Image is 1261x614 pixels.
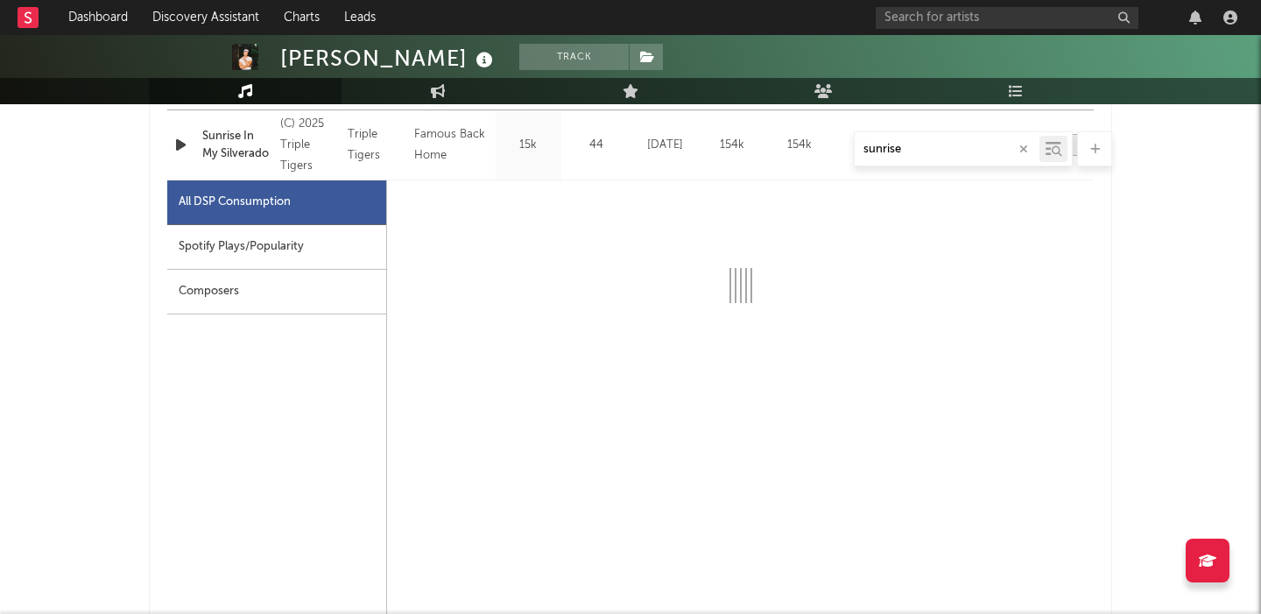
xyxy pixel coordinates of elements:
div: All DSP Consumption [167,180,386,225]
input: Search by song name or URL [855,143,1039,157]
div: Famous Back Home [414,124,491,166]
div: [PERSON_NAME] [280,44,497,73]
button: Track [519,44,629,70]
input: Search for artists [876,7,1138,29]
div: Spotify Plays/Popularity [167,225,386,270]
div: Composers [167,270,386,314]
div: All DSP Consumption [179,192,291,213]
div: (C) 2025 Triple Tigers [280,114,338,177]
a: Sunrise In My Silverado [202,128,271,162]
div: Triple Tigers [348,124,405,166]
